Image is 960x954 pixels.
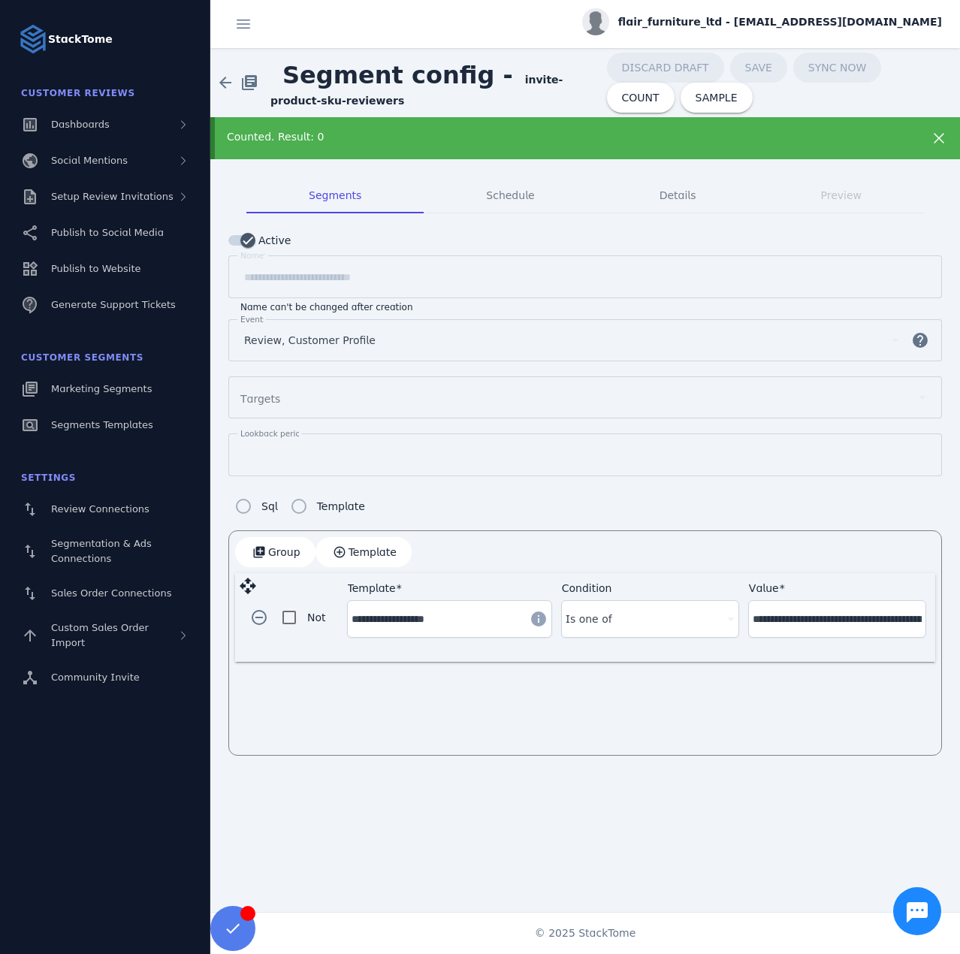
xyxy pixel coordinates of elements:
[9,529,201,574] a: Segmentation & Ads Connections
[566,610,612,628] span: Is one of
[582,8,942,35] button: flair_furniture_ltd - [EMAIL_ADDRESS][DOMAIN_NAME]
[240,393,280,405] mat-label: Targets
[258,497,278,515] label: Sql
[240,315,267,324] mat-label: Events
[607,83,675,113] button: COUNT
[9,493,201,526] a: Review Connections
[235,537,315,567] button: Group
[349,547,397,557] span: Template
[309,190,361,201] span: Segments
[228,255,942,313] mat-form-field: Segment name
[348,582,396,594] mat-label: Template
[21,352,143,363] span: Customer Segments
[660,190,696,201] span: Details
[21,472,76,483] span: Settings
[227,129,876,145] div: Counted. Result: 0
[228,319,942,376] mat-form-field: Segment events
[9,661,201,694] a: Community Invite
[486,190,534,201] span: Schedule
[48,32,113,47] strong: StackTome
[51,191,174,202] span: Setup Review Invitations
[535,925,636,941] span: © 2025 StackTome
[51,503,149,515] span: Review Connections
[51,383,152,394] span: Marketing Segments
[51,538,152,564] span: Segmentation & Ads Connections
[228,376,942,433] mat-form-field: Segment targets
[9,252,201,285] a: Publish to Website
[352,610,521,628] input: Template
[270,74,563,107] strong: invite-product-sku-reviewers
[9,288,201,322] a: Generate Support Tickets
[244,331,376,349] span: Review, Customer Profile
[270,49,525,101] span: Segment config -
[228,491,365,521] mat-radio-group: Segment config type
[530,610,548,628] mat-icon: info
[622,92,660,103] span: COUNT
[51,587,171,599] span: Sales Order Connections
[51,622,149,648] span: Custom Sales Order Import
[315,537,412,567] button: Template
[240,298,413,313] mat-hint: Name can't be changed after creation
[51,155,128,166] span: Social Mentions
[240,74,258,92] mat-icon: library_books
[696,92,738,103] span: SAMPLE
[268,547,300,557] span: Group
[51,119,110,130] span: Dashboards
[240,251,264,260] mat-label: Name
[9,577,201,610] a: Sales Order Connections
[9,409,201,442] a: Segments Templates
[51,419,153,430] span: Segments Templates
[51,263,140,274] span: Publish to Website
[9,373,201,406] a: Marketing Segments
[21,88,135,98] span: Customer Reviews
[51,672,140,683] span: Community Invite
[18,24,48,54] img: Logo image
[902,331,938,349] mat-icon: help
[9,216,201,249] a: Publish to Social Media
[749,582,779,594] mat-label: Value
[681,83,753,113] button: SAMPLE
[582,8,609,35] img: profile.jpg
[314,497,365,515] label: Template
[304,608,326,626] label: Not
[240,429,306,438] mat-label: Lookback period
[618,14,942,30] span: flair_furniture_ltd - [EMAIL_ADDRESS][DOMAIN_NAME]
[51,299,176,310] span: Generate Support Tickets
[255,231,291,249] label: Active
[562,582,612,594] mat-label: Condition
[51,227,164,238] span: Publish to Social Media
